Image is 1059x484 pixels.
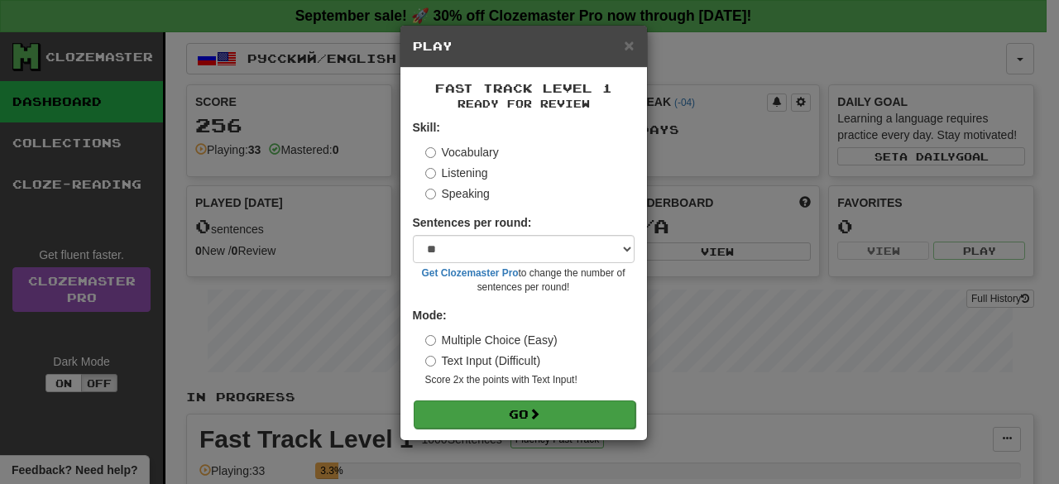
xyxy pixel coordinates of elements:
[413,214,532,231] label: Sentences per round:
[422,267,519,279] a: Get Clozemaster Pro
[413,38,635,55] h5: Play
[425,165,488,181] label: Listening
[435,81,612,95] span: Fast Track Level 1
[414,400,635,429] button: Go
[624,36,634,54] button: Close
[425,352,541,369] label: Text Input (Difficult)
[425,185,490,202] label: Speaking
[624,36,634,55] span: ×
[413,121,440,134] strong: Skill:
[425,335,436,346] input: Multiple Choice (Easy)
[413,309,447,322] strong: Mode:
[425,168,436,179] input: Listening
[413,97,635,111] small: Ready for Review
[425,189,436,199] input: Speaking
[425,373,635,387] small: Score 2x the points with Text Input !
[425,356,436,367] input: Text Input (Difficult)
[425,147,436,158] input: Vocabulary
[413,266,635,295] small: to change the number of sentences per round!
[425,144,499,161] label: Vocabulary
[425,332,558,348] label: Multiple Choice (Easy)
